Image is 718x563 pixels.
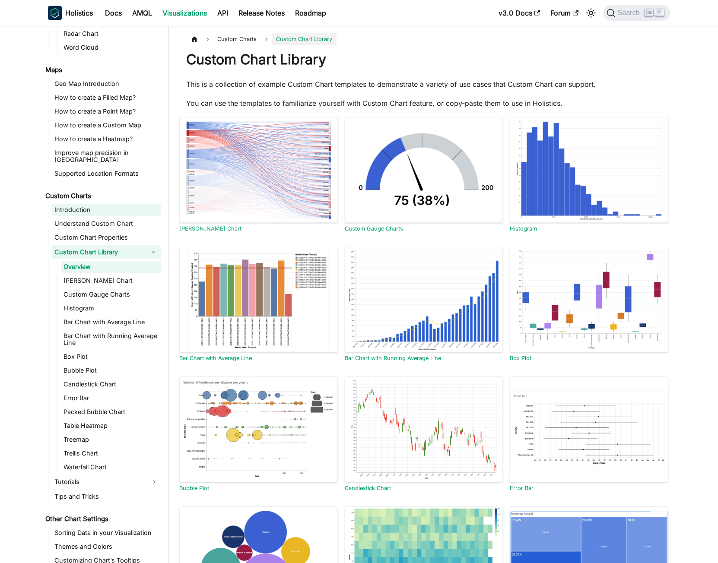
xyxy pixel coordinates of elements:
a: Bar Chart with Running Average LineBar Chart with Running Average Line [345,247,503,362]
a: Custom Gauge Charts [345,225,403,232]
a: How to create a Point Map? [52,105,161,117]
a: Packed Bubble Chart [61,406,161,418]
a: Other Chart Settings [43,513,161,525]
a: Overview [61,261,161,273]
a: Histogram [510,225,537,232]
a: HistogramHistogram [510,117,668,232]
a: Error Bar [61,392,161,404]
a: Sankey Chart[PERSON_NAME] Chart [179,117,338,232]
a: Understand Custom Chart [52,218,161,230]
h1: Custom Chart Library [186,51,661,68]
a: Error BarError Bar [510,376,668,491]
button: Switch between dark and light mode (currently light mode) [584,6,598,20]
a: [PERSON_NAME] Chart [179,225,241,232]
b: Holistics [65,8,93,18]
a: Bubble Plot [61,364,161,376]
a: Box Plot [510,355,531,361]
a: Visualizations [157,6,212,20]
a: How to create a Custom Map [52,119,161,131]
a: Geo Map Introduction [52,78,161,90]
a: Forum [545,6,584,20]
a: Roadmap [290,6,331,20]
a: Bubble PlotBubble Plot [179,376,338,491]
a: Home page [186,33,203,45]
a: Improve map precision in [GEOGRAPHIC_DATA] [52,147,161,166]
a: Bar Chart with Average Line [61,316,161,328]
a: Release Notes [233,6,290,20]
img: Holistics [48,6,62,20]
a: Box PlotBox Plot [510,247,668,362]
span: Search [615,9,645,17]
a: Tips and Tricks [52,490,161,503]
kbd: K [655,9,664,16]
a: Word Cloud [61,41,161,54]
a: Custom Gauge Charts [61,288,161,300]
a: [PERSON_NAME] Chart [61,275,161,287]
a: Bar Chart with Average LineBar Chart with Average Line [179,247,338,362]
a: Waterfall Chart [61,461,161,473]
a: Box Plot [61,351,161,363]
a: v3.0 Docs [493,6,545,20]
p: You can use the templates to familiarize yourself with Custom Chart feature, or copy-paste them t... [186,98,661,108]
a: How to create a Heatmap? [52,133,161,145]
span: Custom Chart Library [272,33,337,45]
nav: Docs sidebar [39,26,169,563]
nav: Breadcrumbs [186,33,661,45]
a: Custom Gauge ChartsCustom Gauge Charts [345,117,503,232]
button: Search (Ctrl+K) [603,5,670,21]
a: Tutorials [52,475,161,489]
a: Candlestick Chart [61,378,161,390]
a: Custom Charts [43,190,161,202]
a: Histogram [61,302,161,314]
a: How to create a Filled Map? [52,92,161,104]
a: Bar Chart with Running Average Line [61,330,161,349]
a: Bar Chart with Running Average Line [345,355,441,361]
a: Candlestick Chart [345,485,391,491]
a: Table Heatmap [61,420,161,432]
a: HolisticsHolistics [48,6,93,20]
a: Custom Chart Properties [52,231,161,244]
a: Radar Chart [61,28,161,40]
a: AMQL [127,6,157,20]
a: Introduction [52,204,161,216]
a: Bubble Plot [179,485,209,491]
a: API [212,6,233,20]
a: Themes and Colors [52,541,161,553]
a: Docs [100,6,127,20]
a: Error Bar [510,485,534,491]
p: This is a collection of example Custom Chart templates to demonstrate a variety of use cases that... [186,79,661,89]
a: Candlestick ChartCandlestick Chart [345,376,503,491]
a: Maps [43,64,161,76]
a: Sorting Data in your Visualization [52,527,161,539]
a: Supported Location Formats [52,168,161,180]
a: Trellis Chart [61,447,161,459]
a: Custom Chart Library [52,245,146,259]
button: Collapse sidebar category 'Custom Chart Library' [146,245,161,259]
a: Bar Chart with Average Line [179,355,252,361]
span: Custom Charts [213,33,261,45]
a: Treemap [61,433,161,446]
